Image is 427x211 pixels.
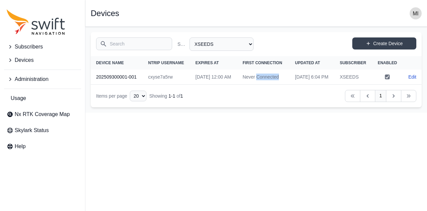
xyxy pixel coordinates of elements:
span: Nx RTK Coverage Map [15,110,70,118]
label: Subscriber Name [177,41,187,47]
span: Items per page [96,93,127,99]
a: Create Device [352,37,416,49]
img: user photo [410,7,422,19]
div: Showing of [149,93,183,99]
span: Help [15,142,26,150]
button: Subscribers [4,40,81,54]
span: First Connection [243,61,282,65]
span: Updated At [295,61,320,65]
th: Subscriber [334,56,372,70]
a: Edit [408,74,416,80]
th: Device Name [91,56,143,70]
span: Administration [15,75,48,83]
a: Skylark Status [4,124,81,137]
th: 202509300001-001 [91,70,143,85]
button: Administration [4,73,81,86]
span: Devices [15,56,34,64]
span: Expires At [195,61,219,65]
input: Search [96,37,172,50]
td: cxyse7a5rw [143,70,190,85]
td: Never Connected [237,70,290,85]
button: Devices [4,54,81,67]
a: 1 [375,90,386,102]
span: Usage [11,94,26,102]
a: Nx RTK Coverage Map [4,108,81,121]
select: Subscriber [189,37,254,51]
select: Display Limit [130,91,146,101]
a: Help [4,140,81,153]
td: [DATE] 6:04 PM [290,70,334,85]
span: Skylark Status [15,126,49,134]
nav: Table navigation [91,85,422,107]
td: XSEEDS [334,70,372,85]
h1: Devices [91,9,119,17]
a: Usage [4,92,81,105]
span: 1 - 1 [168,93,175,99]
th: Enabled [372,56,403,70]
th: NTRIP Username [143,56,190,70]
span: 1 [180,93,183,99]
span: Subscribers [15,43,43,51]
td: [DATE] 12:00 AM [190,70,237,85]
